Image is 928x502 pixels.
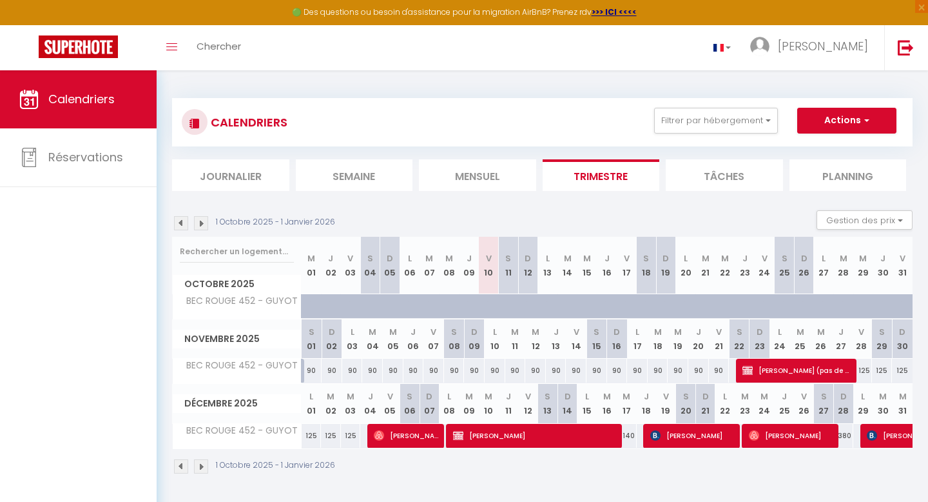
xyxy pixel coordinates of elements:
[729,319,749,359] th: 22
[635,326,639,338] abbr: L
[782,252,788,265] abbr: S
[604,252,610,265] abbr: J
[709,319,730,359] th: 21
[873,237,893,294] th: 30
[597,384,617,423] th: 16
[740,25,884,70] a: ... [PERSON_NAME]
[577,237,597,294] th: 15
[505,359,526,383] div: 90
[721,252,729,265] abbr: M
[362,319,383,359] th: 04
[48,91,115,107] span: Calendriers
[327,390,334,403] abbr: M
[307,252,315,265] abbr: M
[821,390,827,403] abbr: S
[302,359,322,383] div: 90
[362,359,383,383] div: 90
[485,359,505,383] div: 90
[554,326,559,338] abbr: J
[400,237,420,294] th: 06
[676,237,696,294] th: 20
[742,252,748,265] abbr: J
[834,424,854,448] div: 380
[750,37,769,56] img: ...
[662,252,669,265] abbr: D
[430,326,436,338] abbr: V
[594,326,599,338] abbr: S
[467,252,472,265] abbr: J
[617,384,637,423] th: 17
[505,252,511,265] abbr: S
[525,390,531,403] abbr: V
[328,252,333,265] abbr: J
[479,384,499,423] th: 10
[577,384,597,423] th: 15
[666,159,783,191] li: Tâches
[723,390,727,403] abbr: L
[654,326,662,338] abbr: M
[656,384,676,423] th: 19
[898,39,914,55] img: logout
[838,326,844,338] abbr: J
[603,390,611,403] abbr: M
[782,390,787,403] abbr: J
[360,384,380,423] th: 04
[302,384,322,423] th: 01
[737,326,742,338] abbr: S
[187,25,251,70] a: Chercher
[423,359,444,383] div: 90
[822,252,826,265] abbr: L
[624,252,630,265] abbr: V
[811,319,831,359] th: 26
[471,326,478,338] abbr: D
[873,384,893,423] th: 30
[374,423,440,448] span: [PERSON_NAME]
[380,237,400,294] th: 05
[342,359,363,383] div: 90
[583,252,591,265] abbr: M
[498,237,518,294] th: 11
[742,358,849,383] span: [PERSON_NAME] (pas de ménage)
[648,319,668,359] th: 18
[757,326,763,338] abbr: D
[817,210,913,230] button: Gestion des prix
[566,319,586,359] th: 14
[453,423,619,448] span: [PERSON_NAME]
[440,237,459,294] th: 08
[486,252,492,265] abbr: V
[506,390,511,403] abbr: J
[893,237,913,294] th: 31
[525,359,546,383] div: 90
[861,390,865,403] abbr: L
[538,384,558,423] th: 13
[216,459,335,472] p: 1 Octobre 2025 - 1 Janvier 2026
[853,384,873,423] th: 29
[585,390,589,403] abbr: L
[683,390,689,403] abbr: S
[411,326,416,338] abbr: J
[532,326,539,338] abbr: M
[545,390,550,403] abbr: S
[696,326,701,338] abbr: J
[794,384,814,423] th: 26
[880,252,885,265] abbr: J
[668,319,688,359] th: 19
[899,390,907,403] abbr: M
[586,319,607,359] th: 15
[892,359,913,383] div: 125
[853,237,873,294] th: 29
[597,237,617,294] th: 16
[447,390,451,403] abbr: L
[637,237,657,294] th: 18
[367,252,373,265] abbr: S
[879,390,887,403] abbr: M
[702,252,710,265] abbr: M
[834,384,854,423] th: 28
[479,237,499,294] th: 10
[347,252,353,265] abbr: V
[735,237,755,294] th: 23
[760,390,768,403] abbr: M
[797,108,896,134] button: Actions
[789,159,907,191] li: Planning
[173,330,301,348] span: Novembre 2025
